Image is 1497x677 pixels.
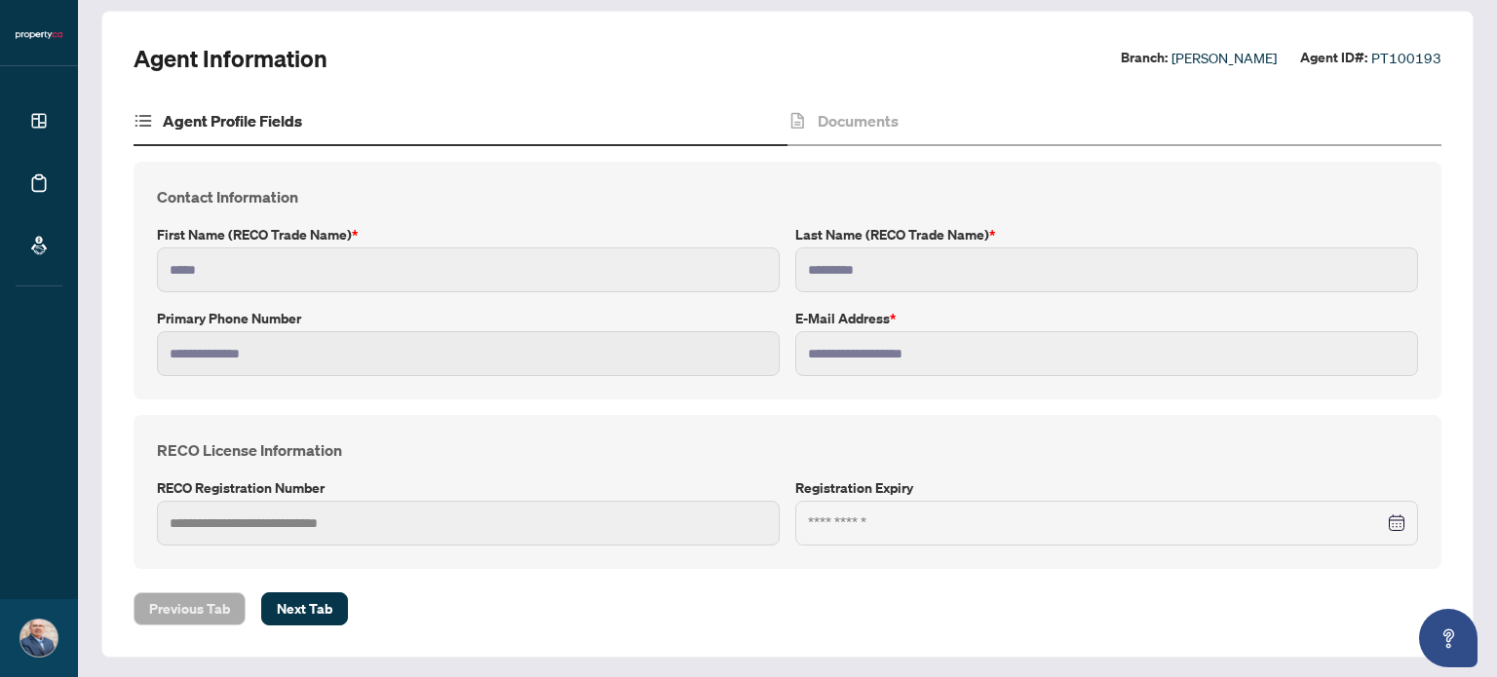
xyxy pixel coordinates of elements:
label: E-mail Address [795,308,1418,329]
span: PT100193 [1371,47,1441,69]
h2: Agent Information [134,43,327,74]
h4: Agent Profile Fields [163,109,302,132]
label: Last Name (RECO Trade Name) [795,224,1418,245]
label: Agent ID#: [1300,47,1367,69]
button: Next Tab [261,592,348,625]
button: Previous Tab [134,592,246,625]
img: logo [16,29,62,41]
h4: Contact Information [157,185,1418,208]
keeper-lock: Open Keeper Popup [738,511,761,535]
img: Profile Icon [20,620,58,657]
h4: RECO License Information [157,438,1418,462]
button: Open asap [1419,609,1478,667]
label: Primary Phone Number [157,308,780,329]
span: [PERSON_NAME] [1171,47,1277,69]
label: RECO Registration Number [157,477,780,499]
label: First Name (RECO Trade Name) [157,224,780,245]
label: Registration Expiry [795,477,1418,499]
span: Next Tab [277,593,332,624]
h4: Documents [818,109,899,132]
label: Branch: [1121,47,1168,69]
